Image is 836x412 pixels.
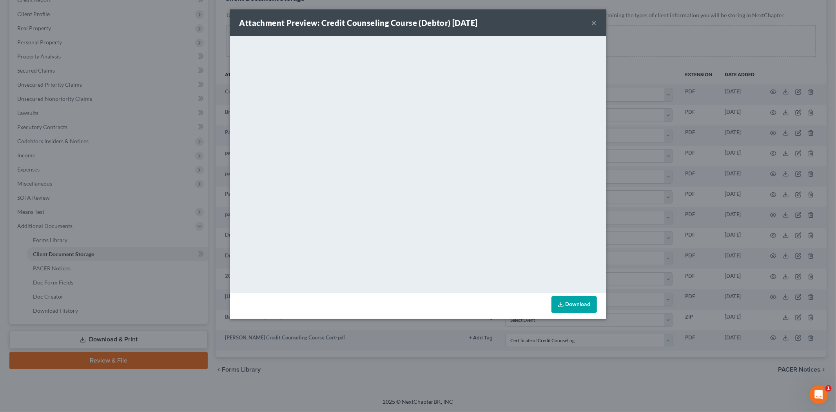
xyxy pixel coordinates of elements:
iframe: Intercom live chat [809,385,828,404]
span: 1 [825,385,832,392]
iframe: <object ng-attr-data='[URL][DOMAIN_NAME]' type='application/pdf' width='100%' height='650px'></ob... [230,36,606,291]
strong: Attachment Preview: Credit Counseling Course (Debtor) [DATE] [239,18,478,27]
a: Download [551,296,597,313]
button: × [591,18,597,27]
